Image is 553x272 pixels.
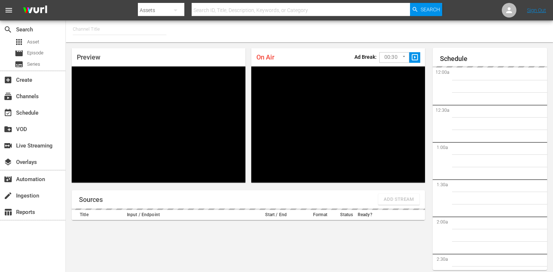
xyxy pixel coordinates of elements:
div: 00:30 [379,50,409,64]
span: Live Streaming [4,141,12,150]
span: Search [421,3,440,16]
span: Episode [15,49,23,58]
span: Automation [4,175,12,184]
th: Start / End [249,210,302,220]
span: On Air [256,53,274,61]
img: ans4CAIJ8jUAAAAAAAAAAAAAAAAAAAAAAAAgQb4GAAAAAAAAAAAAAAAAAAAAAAAAJMjXAAAAAAAAAAAAAAAAAAAAAAAAgAT5G... [18,2,53,19]
span: Overlays [4,158,12,166]
span: Asset [15,38,23,46]
p: Ad Break: [354,54,377,60]
span: Reports [4,208,12,217]
span: Channels [4,92,12,101]
span: slideshow_sharp [411,53,419,62]
h1: Schedule [440,55,547,62]
h1: Sources [79,196,103,203]
th: Status [338,210,355,220]
span: Series [27,61,40,68]
span: Episode [27,49,44,57]
th: Title [72,210,125,220]
th: Ready? [355,210,375,220]
span: Create [4,76,12,84]
button: Search [410,3,442,16]
span: Schedule [4,108,12,117]
span: VOD [4,125,12,134]
span: Series [15,60,23,69]
span: Preview [77,53,100,61]
span: menu [4,6,13,15]
th: Format [302,210,338,220]
a: Sign Out [527,7,546,13]
span: Ingestion [4,191,12,200]
div: Video Player [251,66,425,183]
th: Input / Endpoint [125,210,249,220]
span: Search [4,25,12,34]
span: Asset [27,38,39,46]
div: Video Player [72,66,245,183]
